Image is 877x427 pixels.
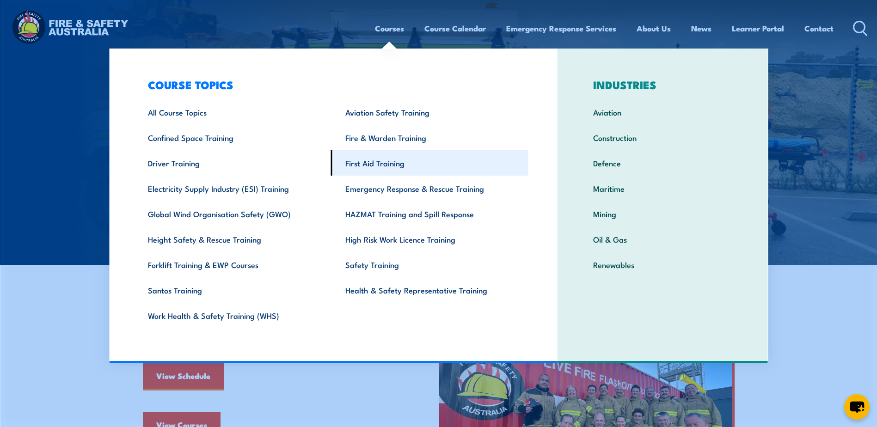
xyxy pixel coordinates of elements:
a: News [691,16,711,41]
a: Oil & Gas [579,226,747,252]
a: High Risk Work Licence Training [331,226,528,252]
a: Driver Training [134,150,331,176]
a: First Aid Training [331,150,528,176]
a: Emergency Response Services [506,16,616,41]
a: Confined Space Training [134,125,331,150]
a: Santos Training [134,277,331,303]
a: Renewables [579,252,747,277]
a: Safety Training [331,252,528,277]
a: Learner Portal [732,16,784,41]
h3: COURSE TOPICS [134,78,528,91]
a: Construction [579,125,747,150]
a: Defence [579,150,747,176]
a: Health & Safety Representative Training [331,277,528,303]
a: Global Wind Organisation Safety (GWO) [134,201,331,226]
a: All Course Topics [134,99,331,125]
a: Maritime [579,176,747,201]
a: Forklift Training & EWP Courses [134,252,331,277]
a: Course Calendar [424,16,486,41]
a: Aviation [579,99,747,125]
button: chat-button [844,394,870,420]
a: View Schedule [143,363,224,390]
a: Emergency Response & Rescue Training [331,176,528,201]
a: Courses [375,16,404,41]
a: Work Health & Safety Training (WHS) [134,303,331,328]
a: Aviation Safety Training [331,99,528,125]
a: HAZMAT Training and Spill Response [331,201,528,226]
a: Fire & Warden Training [331,125,528,150]
a: Mining [579,201,747,226]
a: Contact [804,16,834,41]
a: Electricity Supply Industry (ESI) Training [134,176,331,201]
h3: INDUSTRIES [579,78,747,91]
a: About Us [637,16,671,41]
a: Height Safety & Rescue Training [134,226,331,252]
